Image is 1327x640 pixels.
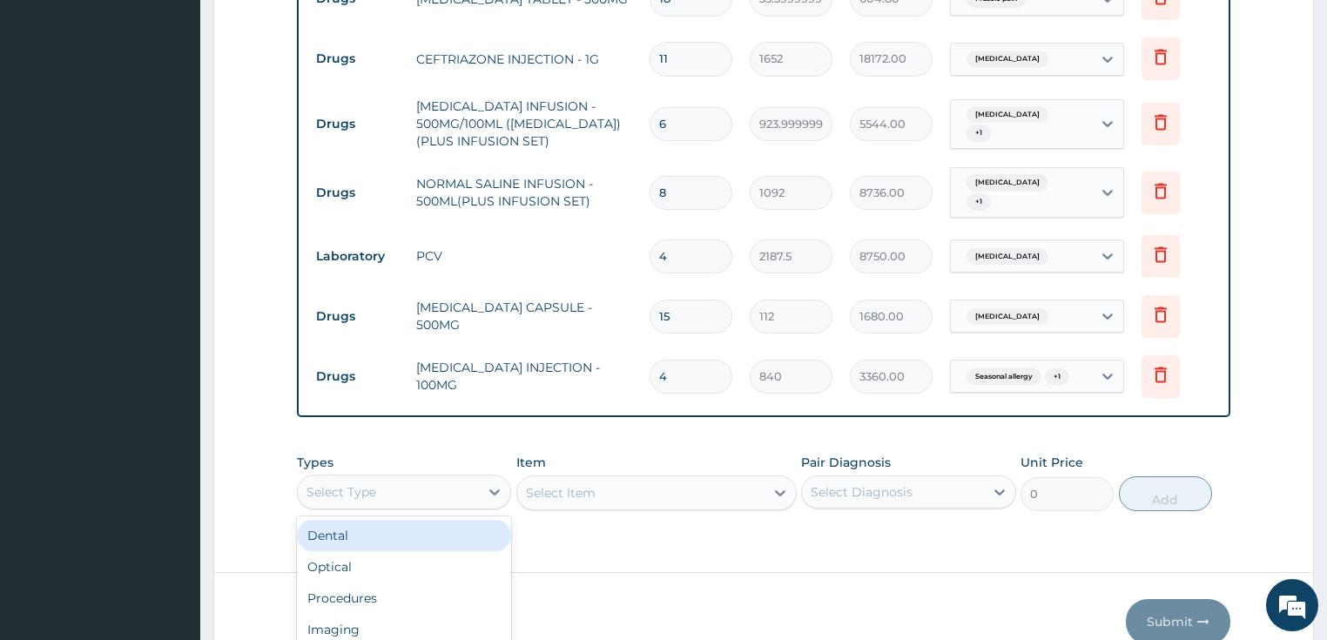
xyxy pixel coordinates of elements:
[306,483,376,501] div: Select Type
[9,442,332,503] textarea: Type your message and hit 'Enter'
[297,583,512,614] div: Procedures
[967,106,1048,124] span: [MEDICAL_DATA]
[1045,368,1069,386] span: + 1
[91,98,293,120] div: Chat with us now
[516,454,546,471] label: Item
[967,193,991,211] span: + 1
[1021,454,1083,471] label: Unit Price
[408,89,642,158] td: [MEDICAL_DATA] INFUSION - 500MG/100ML ([MEDICAL_DATA])(PLUS INFUSION SET)
[297,551,512,583] div: Optical
[307,300,408,333] td: Drugs
[967,308,1048,326] span: [MEDICAL_DATA]
[967,248,1048,266] span: [MEDICAL_DATA]
[967,125,991,142] span: + 1
[801,454,891,471] label: Pair Diagnosis
[811,483,913,501] div: Select Diagnosis
[286,9,327,51] div: Minimize live chat window
[967,51,1048,68] span: [MEDICAL_DATA]
[967,174,1048,192] span: [MEDICAL_DATA]
[307,43,408,75] td: Drugs
[408,166,642,219] td: NORMAL SALINE INFUSION - 500ML(PLUS INFUSION SET)
[408,239,642,273] td: PCV
[297,520,512,551] div: Dental
[307,177,408,209] td: Drugs
[307,360,408,393] td: Drugs
[967,368,1041,386] span: Seasonal allergy
[408,290,642,342] td: [MEDICAL_DATA] CAPSULE - 500MG
[408,350,642,402] td: [MEDICAL_DATA] INJECTION - 100MG
[408,42,642,77] td: CEFTRIAZONE INJECTION - 1G
[307,108,408,140] td: Drugs
[307,240,408,273] td: Laboratory
[101,203,240,379] span: We're online!
[32,87,71,131] img: d_794563401_company_1708531726252_794563401
[297,455,333,470] label: Types
[1119,476,1212,511] button: Add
